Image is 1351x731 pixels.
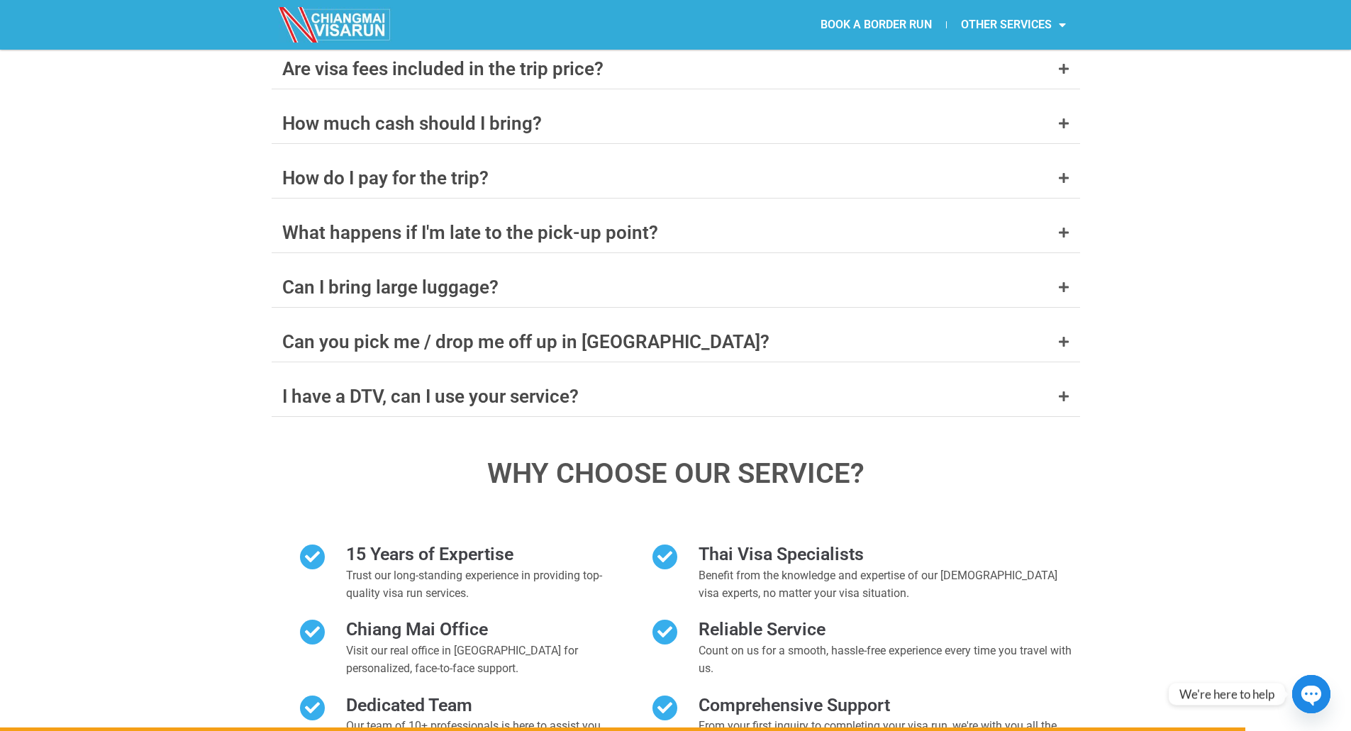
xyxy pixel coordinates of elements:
div: How much cash should I bring? [282,114,542,133]
div: Can I bring large luggage? [282,278,499,296]
div: How do I pay for the trip? [282,169,489,187]
h2: 15 Years of Expertise [346,543,611,567]
p: Trust our long-standing experience in providing top-quality visa run services. [346,567,611,603]
h2: Comprehensive Support [699,694,1079,718]
h3: WHY CHOOSE OUR SERVICE? [272,459,1080,488]
div: Can you pick me / drop me off up in [GEOGRAPHIC_DATA]? [282,333,769,351]
p: Benefit from the knowledge and expertise of our [DEMOGRAPHIC_DATA] visa experts, no matter your v... [699,567,1079,603]
p: Visit our real office in [GEOGRAPHIC_DATA] for personalized, face-to-face support. [346,642,611,678]
nav: Menu [676,9,1080,41]
a: OTHER SERVICES [947,9,1080,41]
h2: Thai Visa Specialists [699,543,1079,567]
h2: Chiang Mai Office [346,618,611,642]
div: What happens if I'm late to the pick-up point? [282,223,658,242]
h2: Dedicated Team [346,694,611,718]
div: I have a DTV, can I use your service? [282,387,579,406]
a: BOOK A BORDER RUN [806,9,946,41]
p: Count on us for a smooth, hassle-free experience every time you travel with us. [699,642,1079,678]
h2: Reliable Service [699,618,1079,642]
div: Are visa fees included in the trip price? [282,60,604,78]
